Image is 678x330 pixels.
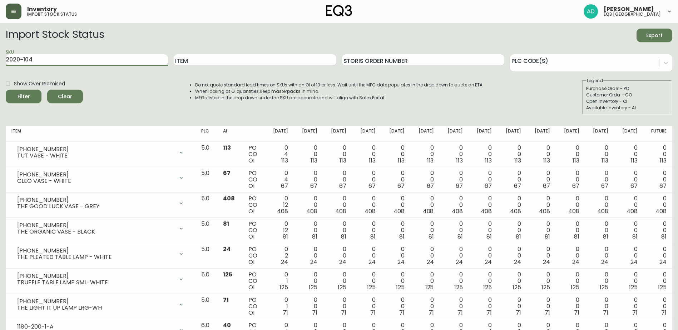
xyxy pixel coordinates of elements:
[300,271,317,291] div: 0 0
[602,156,608,165] span: 113
[572,182,579,190] span: 67
[17,298,174,305] div: [PHONE_NUMBER]
[369,156,376,165] span: 113
[481,207,492,215] span: 408
[649,271,667,291] div: 0 0
[601,182,608,190] span: 67
[399,232,405,241] span: 81
[358,271,375,291] div: 0 0
[329,271,346,291] div: 0 0
[311,156,317,165] span: 113
[600,283,608,291] span: 125
[300,170,317,189] div: 0 0
[561,170,579,189] div: 0 0
[196,218,217,243] td: 5.0
[503,221,521,240] div: 0 0
[591,221,608,240] div: 0 0
[6,126,196,142] th: Item
[310,182,317,190] span: 67
[323,126,352,142] th: [DATE]
[248,145,259,164] div: PO CO
[195,82,484,88] li: Do not quote standard lead times on SKUs with an OI of 10 or less. Wait until the MFG date popula...
[387,170,405,189] div: 0 0
[516,232,521,241] span: 81
[312,309,317,317] span: 71
[445,221,462,240] div: 0 0
[655,207,667,215] span: 408
[196,126,217,142] th: PLC
[561,271,579,291] div: 0 0
[17,229,174,235] div: THE ORGANIC VASE - BLACK
[649,145,667,164] div: 0 0
[485,258,492,266] span: 24
[271,145,288,164] div: 0 4
[561,297,579,316] div: 0 0
[416,195,434,215] div: 0 0
[339,182,346,190] span: 67
[445,271,462,291] div: 0 0
[574,309,579,317] span: 71
[279,283,288,291] span: 125
[503,195,521,215] div: 0 0
[387,297,405,316] div: 0 0
[358,246,375,265] div: 0 0
[474,195,492,215] div: 0 0
[17,222,174,229] div: [PHONE_NUMBER]
[27,6,57,12] span: Inventory
[533,221,550,240] div: 0 0
[556,126,585,142] th: [DATE]
[14,80,65,87] span: Show Over Promised
[11,170,190,186] div: [PHONE_NUMBER]CLEO VASE - WHITE
[248,271,259,291] div: PO CO
[533,246,550,265] div: 0 0
[17,305,174,311] div: THE LIGHT IT UP LAMP LRG-WH
[397,258,405,266] span: 24
[223,270,232,279] span: 125
[603,232,608,241] span: 81
[223,169,231,177] span: 67
[277,207,288,215] span: 408
[397,182,405,190] span: 67
[533,170,550,189] div: 0 0
[573,156,579,165] span: 113
[585,126,614,142] th: [DATE]
[597,207,608,215] span: 408
[561,145,579,164] div: 0 0
[620,221,637,240] div: 0 0
[196,192,217,218] td: 5.0
[586,105,668,111] div: Available Inventory - AI
[196,294,217,319] td: 5.0
[53,92,77,101] span: Clear
[416,271,434,291] div: 0 0
[539,207,550,215] span: 408
[454,283,463,291] span: 125
[474,297,492,316] div: 0 0
[445,195,462,215] div: 0 0
[399,309,405,317] span: 71
[427,182,434,190] span: 67
[643,126,672,142] th: Future
[196,167,217,192] td: 5.0
[358,221,375,240] div: 0 0
[248,297,259,316] div: PO CO
[485,182,492,190] span: 67
[591,271,608,291] div: 0 0
[17,273,174,279] div: [PHONE_NUMBER]
[6,90,41,103] button: Filter
[18,92,30,101] div: Filter
[601,258,608,266] span: 24
[416,297,434,316] div: 0 0
[620,246,637,265] div: 0 0
[271,195,288,215] div: 0 12
[541,283,550,291] span: 125
[223,296,229,304] span: 71
[632,309,638,317] span: 71
[11,271,190,287] div: [PHONE_NUMBER]TRUFFLE TABLE LAMP SML-WHITE
[416,246,434,265] div: 0 0
[642,31,667,40] span: Export
[17,152,174,159] div: TUT VASE - WHITE
[591,145,608,164] div: 0 0
[223,321,231,329] span: 40
[341,309,346,317] span: 71
[352,126,381,142] th: [DATE]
